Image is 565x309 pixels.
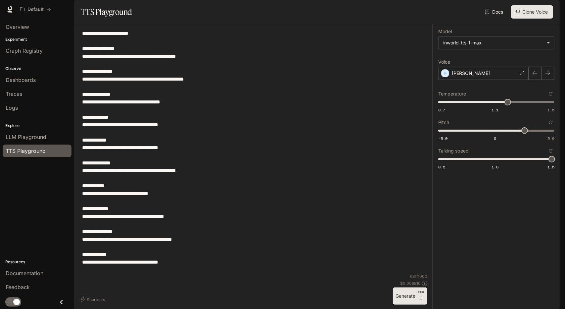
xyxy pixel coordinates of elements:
span: 0.7 [438,107,445,113]
div: inworld-tts-1-max [439,36,554,49]
p: Temperature [438,92,466,96]
span: 1.5 [547,164,554,170]
div: inworld-tts-1-max [443,39,543,46]
button: All workspaces [17,3,54,16]
p: Default [27,7,44,12]
button: Shortcuts [79,294,108,305]
span: 1.1 [492,107,498,113]
p: Voice [438,60,450,64]
p: Model [438,29,452,34]
span: -5.0 [438,136,447,141]
p: Talking speed [438,149,469,153]
p: ⏎ [418,290,425,302]
span: 0.5 [438,164,445,170]
span: 1.0 [492,164,498,170]
button: GenerateCTRL +⏎ [393,287,427,305]
button: Reset to default [547,147,554,154]
span: 0 [494,136,496,141]
a: Docs [484,5,506,19]
button: Reset to default [547,90,554,97]
p: 681 / 1000 [410,274,427,279]
p: $ 0.006810 [400,280,421,286]
h1: TTS Playground [81,5,132,19]
p: Pitch [438,120,449,125]
button: Clone Voice [511,5,553,19]
button: Reset to default [547,119,554,126]
span: 1.5 [547,107,554,113]
span: 5.0 [547,136,554,141]
p: [PERSON_NAME] [452,70,490,77]
p: CTRL + [418,290,425,298]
